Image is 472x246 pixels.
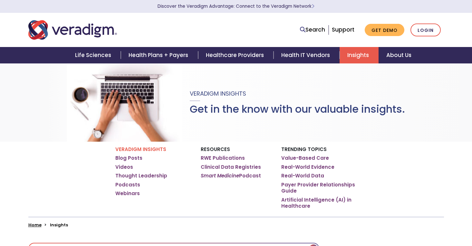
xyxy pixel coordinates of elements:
[281,155,329,161] a: Value-Based Care
[121,47,198,63] a: Health Plans + Payers
[190,90,246,98] span: Veradigm Insights
[115,173,167,179] a: Thought Leadership
[115,155,142,161] a: Blog Posts
[201,155,245,161] a: RWE Publications
[115,190,140,197] a: Webinars
[410,24,441,37] a: Login
[312,3,314,9] span: Learn More
[281,173,324,179] a: Real-World Data
[201,164,261,170] a: Clinical Data Registries
[115,164,133,170] a: Videos
[28,19,117,41] img: Veradigm logo
[379,47,419,63] a: About Us
[281,197,357,209] a: Artificial Intelligence (AI) in Healthcare
[281,182,357,194] a: Payer Provider Relationships Guide
[340,47,379,63] a: Insights
[201,173,261,179] a: Smart MedicinePodcast
[281,164,334,170] a: Real-World Evidence
[198,47,274,63] a: Healthcare Providers
[190,103,405,115] h1: Get in the know with our valuable insights.
[201,172,239,179] em: Smart Medicine
[274,47,340,63] a: Health IT Vendors
[300,25,325,34] a: Search
[67,47,121,63] a: Life Sciences
[115,182,140,188] a: Podcasts
[332,26,354,33] a: Support
[28,222,42,228] a: Home
[158,3,314,9] a: Discover the Veradigm Advantage: Connect to the Veradigm NetworkLearn More
[365,24,404,36] a: Get Demo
